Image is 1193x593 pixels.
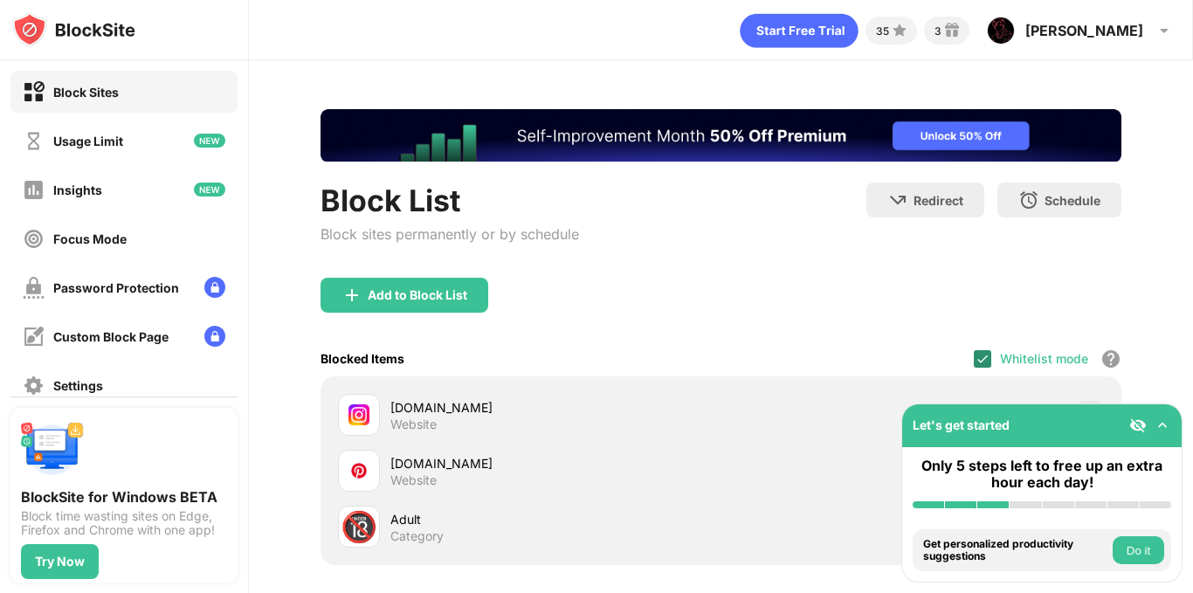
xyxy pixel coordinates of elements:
[194,183,225,197] img: new-icon.svg
[876,24,889,38] div: 35
[987,17,1015,45] img: ACg8ocLW1cBsM2y_Q9xg8e7ba2sDKHB4XURpPAAC9_WeGek1-kvj5cg=s96-c
[35,555,85,569] div: Try Now
[21,488,227,506] div: BlockSite for Windows BETA
[368,288,467,302] div: Add to Block List
[321,109,1121,162] iframe: Banner
[12,12,135,47] img: logo-blocksite.svg
[53,231,127,246] div: Focus Mode
[390,417,437,432] div: Website
[53,280,179,295] div: Password Protection
[53,134,123,148] div: Usage Limit
[23,130,45,152] img: time-usage-off.svg
[341,509,377,545] div: 🔞
[1129,417,1147,434] img: eye-not-visible.svg
[321,183,579,218] div: Block List
[23,81,45,103] img: block-on.svg
[53,183,102,197] div: Insights
[390,528,444,544] div: Category
[23,375,45,396] img: settings-off.svg
[348,460,369,481] img: favicons
[923,538,1108,563] div: Get personalized productivity suggestions
[976,352,990,366] img: check.svg
[23,277,45,299] img: password-protection-off.svg
[913,417,1010,432] div: Let's get started
[889,20,910,41] img: points-small.svg
[390,398,721,417] div: [DOMAIN_NAME]
[194,134,225,148] img: new-icon.svg
[23,228,45,250] img: focus-off.svg
[21,509,227,537] div: Block time wasting sites on Edge, Firefox and Chrome with one app!
[740,13,859,48] div: animation
[204,326,225,347] img: lock-menu.svg
[23,326,45,348] img: customize-block-page-off.svg
[1045,193,1100,208] div: Schedule
[941,20,962,41] img: reward-small.svg
[1025,22,1143,39] div: [PERSON_NAME]
[1000,351,1088,366] div: Whitelist mode
[914,193,963,208] div: Redirect
[21,418,84,481] img: push-desktop.svg
[1113,536,1164,564] button: Do it
[321,351,404,366] div: Blocked Items
[390,472,437,488] div: Website
[53,85,119,100] div: Block Sites
[1154,417,1171,434] img: omni-setup-toggle.svg
[204,277,225,298] img: lock-menu.svg
[53,329,169,344] div: Custom Block Page
[934,24,941,38] div: 3
[23,179,45,201] img: insights-off.svg
[390,454,721,472] div: [DOMAIN_NAME]
[390,510,721,528] div: Adult
[913,458,1171,491] div: Only 5 steps left to free up an extra hour each day!
[53,378,103,393] div: Settings
[348,404,369,425] img: favicons
[321,225,579,243] div: Block sites permanently or by schedule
